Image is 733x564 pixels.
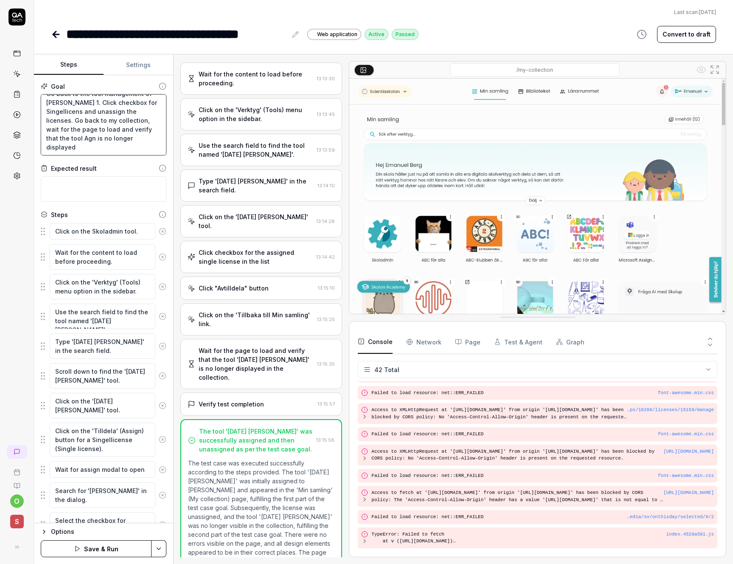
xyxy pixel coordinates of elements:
[41,482,166,508] div: Suggestions
[199,400,264,409] div: Verify test completion
[3,476,30,489] a: Documentation
[371,448,663,462] pre: Access to XMLHttpRequest at '[URL][DOMAIN_NAME]' from origin '[URL][DOMAIN_NAME]' has been blocke...
[371,531,666,545] pre: TypeError: Failed to fetch at v ([URL][DOMAIN_NAME]) at [URL][DOMAIN_NAME] at [URL][DOMAIN_NAME] ...
[663,489,714,496] button: [URL][DOMAIN_NAME]
[658,389,714,397] button: font-awesome.min.css
[199,427,313,454] div: The tool '[DATE] [PERSON_NAME]' was successfully assigned and then unassigned as per the test cas...
[41,422,166,457] div: Suggestions
[371,513,714,521] pre: Failed to load resource: net::ERR_FAILED
[51,164,97,173] div: Expected result
[627,406,714,414] button: …ps/10288/licenses/15159/manage
[317,361,335,367] time: 13:15:35
[155,431,170,448] button: Remove step
[365,29,388,40] div: Active
[10,515,24,528] span: S
[51,82,65,91] div: Goal
[7,445,27,459] a: New conversation
[155,397,170,414] button: Remove step
[317,183,335,189] time: 13:14:10
[318,285,335,291] time: 13:15:10
[632,26,652,43] button: View version history
[371,431,714,438] pre: Failed to load resource: net::ERR_FAILED
[674,8,716,16] span: Last scan:
[371,472,714,479] pre: Failed to load resource: net::ERR_FAILED
[307,28,361,40] a: Web application
[392,29,418,40] div: Passed
[317,401,335,407] time: 13:15:57
[406,330,441,354] button: Network
[199,177,314,195] div: Type '[DATE] [PERSON_NAME]' in the search field.
[155,516,170,533] button: Remove step
[627,513,714,521] button: …edia/sv/onthisday/selected/6/2
[199,70,313,87] div: Wait for the content to load before proceeding.
[199,284,269,293] div: Click "Avtilldela" button
[657,26,716,43] button: Convert to draft
[155,223,170,240] button: Remove step
[41,512,166,538] div: Suggestions
[658,472,714,479] button: font-awesome.min.css
[699,9,716,15] time: [DATE]
[316,437,334,443] time: 13:15:58
[494,330,542,354] button: Test & Agent
[455,330,480,354] button: Page
[358,330,393,354] button: Console
[3,508,30,530] button: S
[316,254,335,260] time: 13:14:42
[155,278,170,295] button: Remove step
[155,248,170,265] button: Remove step
[317,31,357,38] span: Web application
[155,487,170,504] button: Remove step
[51,527,166,537] div: Options
[41,540,152,557] button: Save & Run
[658,431,714,438] button: font-awesome.min.css
[155,308,170,325] button: Remove step
[317,316,335,322] time: 13:15:25
[674,8,716,16] button: Last scan:[DATE]
[41,392,166,419] div: Suggestions
[41,527,166,537] button: Options
[155,461,170,478] button: Remove step
[3,462,30,476] a: Book a call with us
[104,55,173,75] button: Settings
[10,494,24,508] button: o
[41,244,166,270] div: Suggestions
[199,310,314,328] div: Click on the 'Tillbaka till Min samling' link.
[708,63,722,76] button: Open in full screen
[199,346,314,382] div: Wait for the page to load and verify that the tool '[DATE] [PERSON_NAME]' is no longer displayed ...
[51,210,68,219] div: Steps
[34,55,104,75] button: Steps
[41,363,166,389] div: Suggestions
[155,367,170,384] button: Remove step
[316,218,335,224] time: 13:14:28
[371,389,714,397] pre: Failed to load resource: net::ERR_FAILED
[155,338,170,355] button: Remove step
[556,330,584,354] button: Graph
[371,406,627,420] pre: Access to XMLHttpRequest at '[URL][DOMAIN_NAME]' from origin '[URL][DOMAIN_NAME]' has been blocke...
[199,248,313,266] div: Click checkbox for the assigned single license in the list
[694,63,708,76] button: Show all interative elements
[317,76,335,82] time: 13:13:30
[41,461,166,479] div: Suggestions
[663,448,714,455] button: [URL][DOMAIN_NAME]
[666,531,714,538] button: index.4529a581.js
[41,303,166,330] div: Suggestions
[349,79,726,314] img: Screenshot
[199,105,313,123] div: Click on the 'Verktyg' (Tools) menu option in the sidebar.
[371,489,663,503] pre: Access to fetch at '[URL][DOMAIN_NAME]' from origin '[URL][DOMAIN_NAME]' has been blocked by CORS...
[41,333,166,359] div: Suggestions
[317,147,335,153] time: 13:13:59
[199,212,313,230] div: Click on the '[DATE] [PERSON_NAME]' tool.
[41,223,166,240] div: Suggestions
[317,111,335,117] time: 13:13:45
[199,141,313,159] div: Use the search field to find the tool named '[DATE] [PERSON_NAME]'.
[41,274,166,300] div: Suggestions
